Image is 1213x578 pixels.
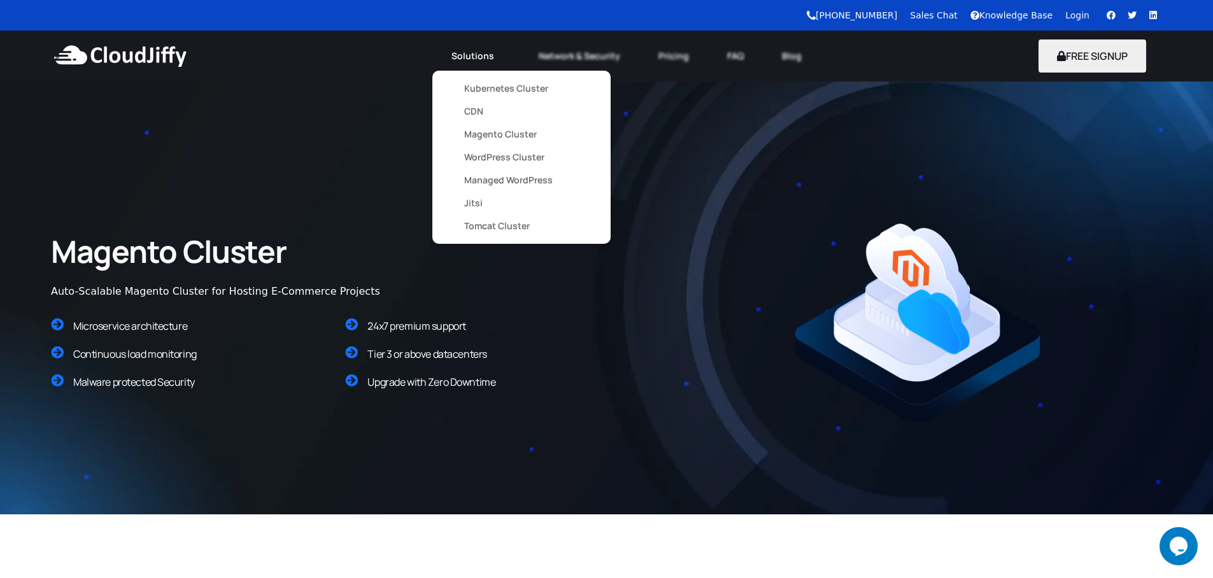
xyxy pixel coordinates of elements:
[464,169,579,192] a: Managed WordPress
[51,284,497,299] div: Auto-Scalable Magento Cluster for Hosting E-Commerce Projects
[73,319,187,333] span: Microservice architecture
[432,42,520,70] a: Solutions
[1160,527,1200,565] iframe: chat widget
[464,215,579,237] a: Tomcat Cluster
[807,10,897,20] a: [PHONE_NUMBER]
[51,232,421,271] h2: Magento Cluster
[790,220,1045,427] img: Magento.png
[367,319,465,333] span: 24x7 premium support
[1039,49,1146,63] a: FREE SIGNUP
[464,123,579,146] a: Magento Cluster
[910,10,957,20] a: Sales Chat
[970,10,1053,20] a: Knowledge Base
[464,146,579,169] a: WordPress Cluster
[367,347,486,361] span: Tier 3 or above datacenters
[520,42,639,70] a: Network & Security
[708,42,763,70] a: FAQ
[73,375,195,389] span: Malware protected Security
[639,42,708,70] a: Pricing
[763,42,821,70] a: Blog
[464,192,579,215] a: Jitsi
[367,375,495,389] span: Upgrade with Zero Downtime
[464,100,579,123] a: CDN
[464,77,579,100] a: Kubernetes Cluster
[1039,39,1146,73] button: FREE SIGNUP
[73,347,197,361] span: Continuous load monitoring
[1065,10,1089,20] a: Login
